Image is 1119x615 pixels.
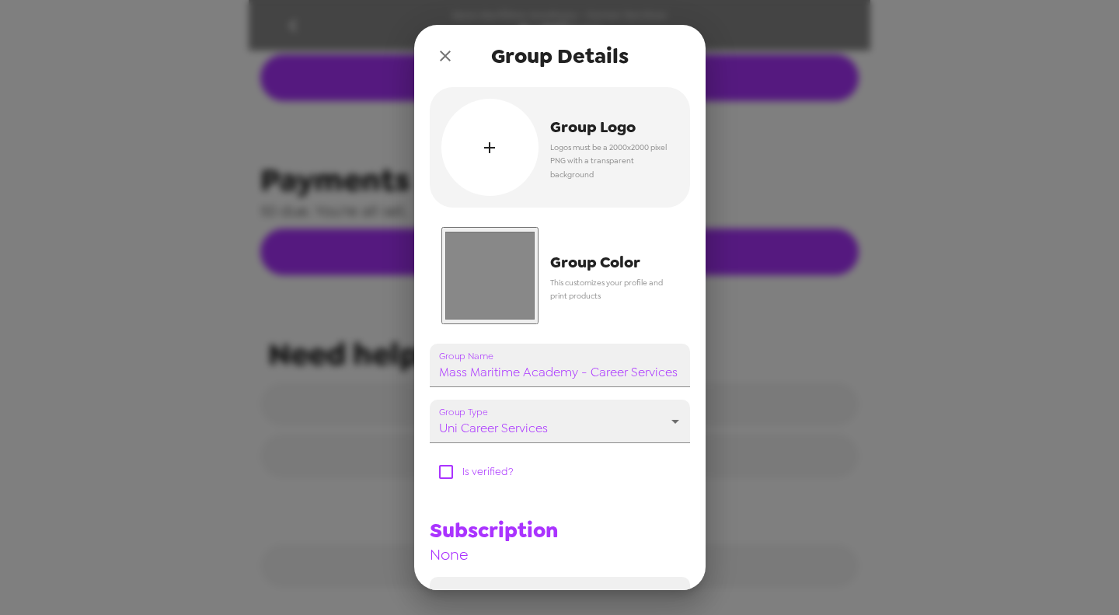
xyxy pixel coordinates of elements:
button: Group ColorThis customizes your profile and print products [430,215,690,336]
div: uni career services [430,400,690,443]
span: Subscription [430,516,558,544]
span: This customizes your profile and print products [550,276,667,303]
span: Group Logo [550,114,667,141]
label: Group Type [439,405,487,418]
span: Group Details [491,42,629,70]
span: Logos must be a 2000x2000 pixel PNG with a transparent background [550,141,667,182]
span: Is verified? [462,465,514,478]
span: Group Color [550,249,667,276]
button: close [430,40,461,72]
span: None [430,544,558,564]
button: Group LogoLogos must be a 2000x2000 pixel PNG with a transparent background [430,87,690,208]
label: Group Name [439,349,493,362]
